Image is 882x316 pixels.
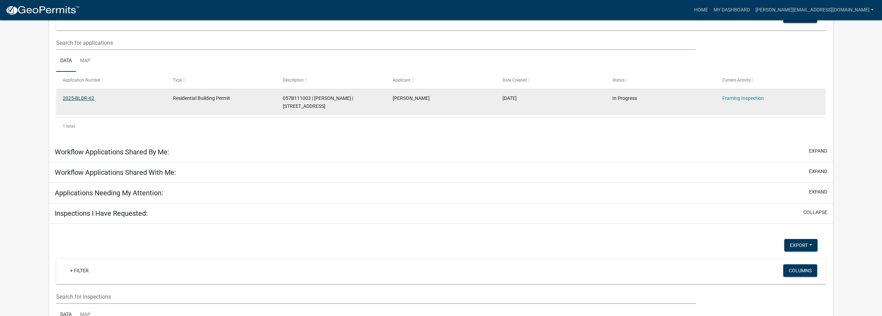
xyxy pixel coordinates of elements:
button: expand [809,147,827,155]
a: Map [76,50,95,72]
h5: Inspections I Have Requested: [55,209,148,217]
span: Application Number [63,78,101,83]
a: Framing Inspection [722,95,764,101]
datatable-header-cell: Date Created [496,72,606,88]
input: Search for inspections [56,290,696,304]
button: Export [784,239,818,251]
button: expand [809,188,827,196]
span: Current Activity [722,78,751,83]
button: expand [809,168,827,175]
datatable-header-cell: Applicant [386,72,496,88]
datatable-header-cell: Description [276,72,386,88]
div: 1 total [56,118,826,135]
span: JOSEPH PINTO [393,95,430,101]
a: Data [56,50,76,72]
datatable-header-cell: Current Activity [716,72,826,88]
button: Columns [783,264,817,277]
datatable-header-cell: Application Number [56,72,166,88]
a: 2025-BLDR-62 [63,95,94,101]
span: 057B111003 | PINTO GEOFFREY S | 105 TANGLEWOOD DR [283,95,353,109]
button: collapse [803,209,827,216]
datatable-header-cell: Status [606,72,716,88]
span: In Progress [612,95,637,101]
a: My Dashboard [711,3,753,17]
h5: Applications Needing My Attention: [55,189,163,197]
span: Description [283,78,304,83]
span: Applicant [393,78,411,83]
h5: Workflow Applications Shared By Me: [55,148,169,156]
h5: Workflow Applications Shared With Me: [55,168,176,177]
span: 02/25/2025 [503,95,517,101]
a: + Filter [64,264,94,277]
span: Status [612,78,625,83]
input: Search for applications [56,36,696,50]
span: Residential Building Permit [173,95,230,101]
a: [PERSON_NAME][EMAIL_ADDRESS][DOMAIN_NAME] [753,3,876,17]
a: Home [691,3,711,17]
span: Date Created [503,78,527,83]
span: Type [173,78,182,83]
datatable-header-cell: Type [166,72,276,88]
